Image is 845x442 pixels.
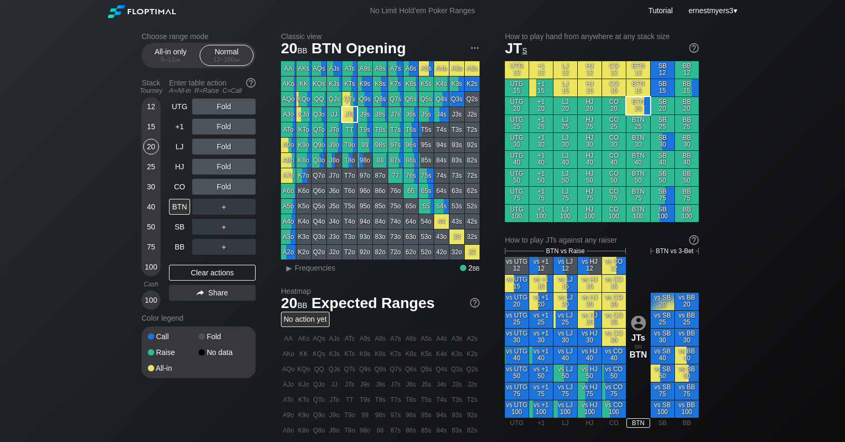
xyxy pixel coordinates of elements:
div: QQ [312,92,326,107]
div: J9s [358,107,372,122]
div: A5s [419,61,434,76]
div: 53s [449,199,464,214]
div: 50 [143,219,159,235]
div: 93o [358,229,372,244]
div: 82s [465,153,480,168]
div: BTN 25 [626,115,650,132]
img: help.32db89a4.svg [469,297,481,309]
div: K5s [419,76,434,91]
div: How to play JTs against any raiser [505,236,699,244]
div: 94s [434,138,449,152]
div: 43s [449,214,464,229]
div: J6s [403,107,418,122]
div: BTN [169,199,190,215]
div: K4o [296,214,311,229]
div: J4s [434,107,449,122]
div: Q8s [373,92,388,107]
div: BTN 50 [626,169,650,186]
div: 40 [143,199,159,215]
div: 88 [373,153,388,168]
div: Fold [199,333,249,340]
div: 62s [465,184,480,198]
div: 25 [143,159,159,175]
div: 85o [373,199,388,214]
div: T7s [388,122,403,137]
div: BB 12 [675,61,699,79]
div: T8s [373,122,388,137]
div: K2s [465,76,480,91]
div: K3o [296,229,311,244]
div: 84s [434,153,449,168]
div: J7s [388,107,403,122]
div: UTG 75 [505,187,529,204]
div: KTs [342,76,357,91]
div: T4o [342,214,357,229]
span: JT [505,40,527,56]
div: KQo [296,92,311,107]
div: +1 [169,119,190,134]
div: AJs [327,61,342,76]
img: help.32db89a4.svg [688,42,700,54]
div: HJ 50 [578,169,602,186]
div: BB 15 [675,79,699,97]
div: QTo [312,122,326,137]
div: SB 40 [651,151,674,168]
div: 98s [373,138,388,152]
div: K8s [373,76,388,91]
div: CO 12 [602,61,626,79]
div: 73s [449,168,464,183]
div: LJ 40 [553,151,577,168]
div: 75o [388,199,403,214]
div: 99 [358,138,372,152]
div: 74o [388,214,403,229]
div: 66 [403,184,418,198]
div: Q9o [312,138,326,152]
div: LJ 25 [553,115,577,132]
div: A3s [449,61,464,76]
a: Tutorial [649,6,673,15]
div: 87o [373,168,388,183]
div: J7o [327,168,342,183]
div: A8o [281,153,296,168]
div: HJ 25 [578,115,602,132]
div: CO 30 [602,133,626,150]
div: AKo [281,76,296,91]
div: BB 75 [675,187,699,204]
div: Normal [202,45,251,65]
div: UTG [169,99,190,114]
div: ATo [281,122,296,137]
div: K8o [296,153,311,168]
div: 42s [465,214,480,229]
div: K9s [358,76,372,91]
span: 20 [279,41,309,58]
div: UTG 40 [505,151,529,168]
div: 32s [465,229,480,244]
div: 54s [434,199,449,214]
div: J2s [465,107,480,122]
div: A3o [281,229,296,244]
div: No Limit Hold’em Poker Ranges [354,6,491,17]
div: 98o [358,153,372,168]
div: +1 20 [529,97,553,114]
div: T4s [434,122,449,137]
div: LJ 15 [553,79,577,97]
div: JTs [342,107,357,122]
div: Q4s [434,92,449,107]
div: T9o [342,138,357,152]
div: LJ 20 [553,97,577,114]
h2: How to play hand from anywhere at any stack size [505,32,699,41]
div: BB 30 [675,133,699,150]
span: bb [234,56,240,63]
span: s [522,44,527,55]
div: No data [199,349,249,356]
div: J3s [449,107,464,122]
div: SB 30 [651,133,674,150]
div: UTG 12 [505,61,529,79]
div: HJ 40 [578,151,602,168]
img: share.864f2f62.svg [196,290,204,296]
div: HJ 12 [578,61,602,79]
div: Fold [192,99,256,114]
div: K5o [296,199,311,214]
div: T6s [403,122,418,137]
div: 85s [419,153,434,168]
